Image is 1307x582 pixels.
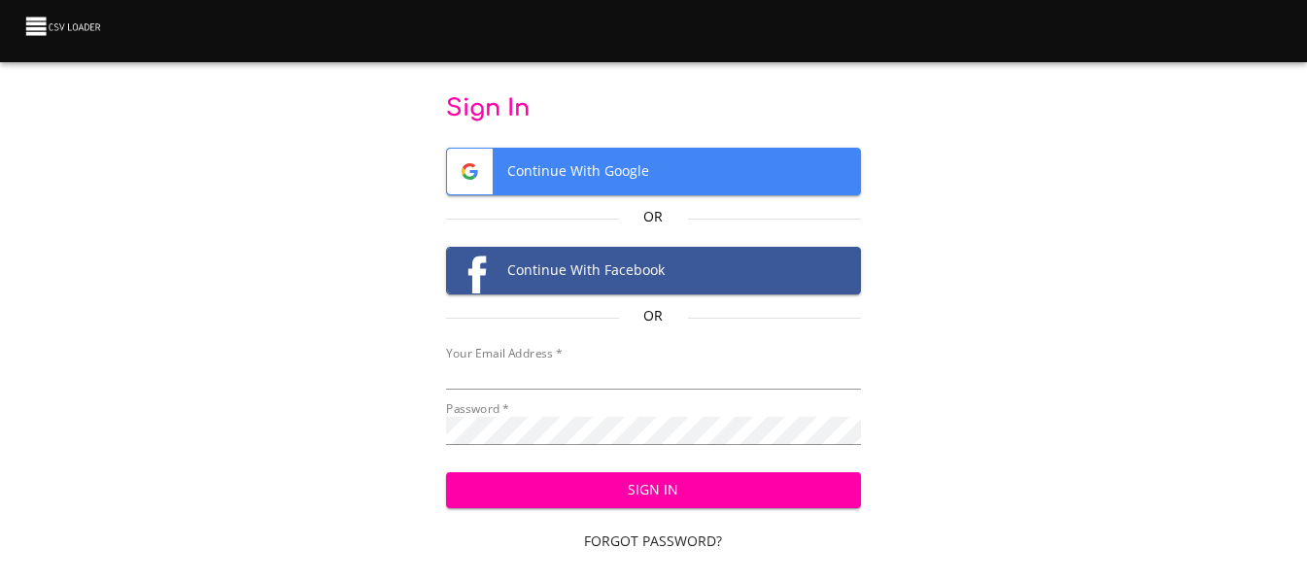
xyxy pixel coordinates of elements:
[446,524,861,560] a: Forgot Password?
[447,149,860,194] span: Continue With Google
[454,530,853,554] span: Forgot Password?
[446,148,861,195] button: Google logoContinue With Google
[462,478,845,502] span: Sign In
[446,472,861,508] button: Sign In
[446,93,861,124] p: Sign In
[446,247,861,294] button: Facebook logoContinue With Facebook
[447,149,493,194] img: Google logo
[446,403,509,415] label: Password
[446,348,562,359] label: Your Email Address
[447,248,860,293] span: Continue With Facebook
[23,13,105,40] img: CSV Loader
[447,248,493,293] img: Facebook logo
[619,306,688,325] p: Or
[619,207,688,226] p: Or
